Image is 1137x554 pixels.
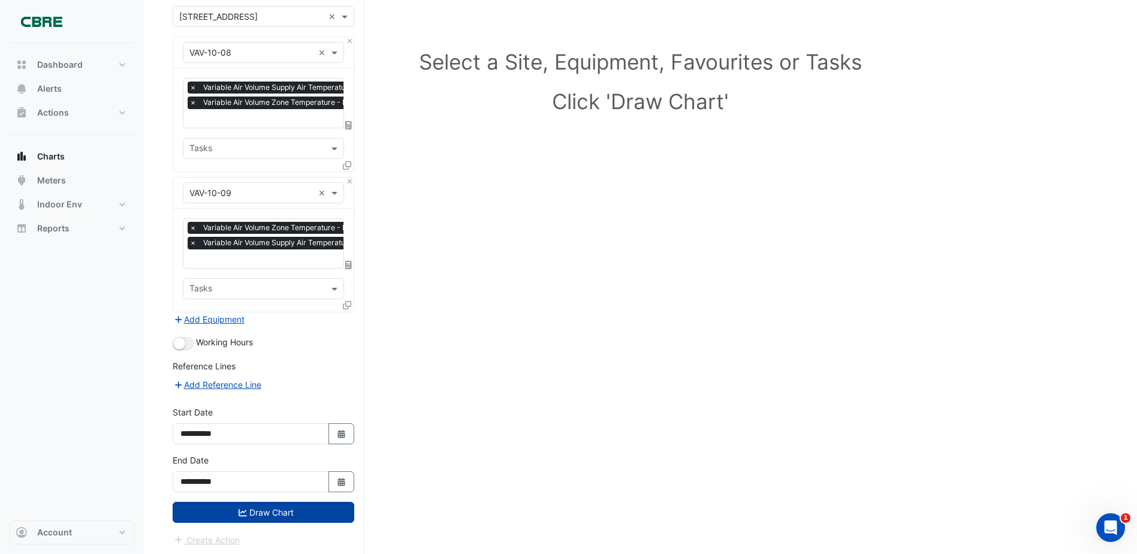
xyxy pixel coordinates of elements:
[16,59,28,71] app-icon: Dashboard
[199,49,1082,74] h1: Select a Site, Equipment, Favourites or Tasks
[10,77,134,101] button: Alerts
[336,429,347,439] fa-icon: Select Date
[200,82,400,94] span: Variable Air Volume Supply Air Temperature - L10, 10-08
[188,82,198,94] span: ×
[37,222,70,234] span: Reports
[16,222,28,234] app-icon: Reports
[37,83,62,95] span: Alerts
[37,150,65,162] span: Charts
[16,198,28,210] app-icon: Indoor Env
[16,174,28,186] app-icon: Meters
[196,337,253,347] span: Working Hours
[10,101,134,125] button: Actions
[173,378,262,392] button: Add Reference Line
[173,454,209,466] label: End Date
[14,10,68,34] img: Company Logo
[173,534,240,544] app-escalated-ticket-create-button: Please draw the charts first
[199,89,1082,114] h1: Click 'Draw Chart'
[10,192,134,216] button: Indoor Env
[173,406,213,418] label: Start Date
[37,174,66,186] span: Meters
[1096,513,1125,542] iframe: Intercom live chat
[37,526,72,538] span: Account
[188,237,198,249] span: ×
[318,46,328,59] span: Clear
[173,502,354,523] button: Draw Chart
[37,198,82,210] span: Indoor Env
[200,97,382,109] span: Variable Air Volume Zone Temperature - L10, 10-08
[16,107,28,119] app-icon: Actions
[173,312,245,326] button: Add Equipment
[188,97,198,109] span: ×
[200,222,382,234] span: Variable Air Volume Zone Temperature - L10, 10-09
[346,177,354,185] button: Close
[343,260,354,270] span: Choose Function
[188,222,198,234] span: ×
[318,186,328,199] span: Clear
[188,282,212,297] div: Tasks
[343,120,354,130] span: Choose Function
[16,150,28,162] app-icon: Charts
[10,168,134,192] button: Meters
[188,141,212,157] div: Tasks
[346,37,354,45] button: Close
[336,477,347,487] fa-icon: Select Date
[37,107,69,119] span: Actions
[16,83,28,95] app-icon: Alerts
[343,160,351,170] span: Clone Favourites and Tasks from this Equipment to other Equipment
[173,360,236,372] label: Reference Lines
[10,144,134,168] button: Charts
[37,59,83,71] span: Dashboard
[10,53,134,77] button: Dashboard
[10,216,134,240] button: Reports
[200,237,400,249] span: Variable Air Volume Supply Air Temperature - L10, 10-09
[343,300,351,311] span: Clone Favourites and Tasks from this Equipment to other Equipment
[1121,513,1130,523] span: 1
[328,10,339,23] span: Clear
[10,520,134,544] button: Account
